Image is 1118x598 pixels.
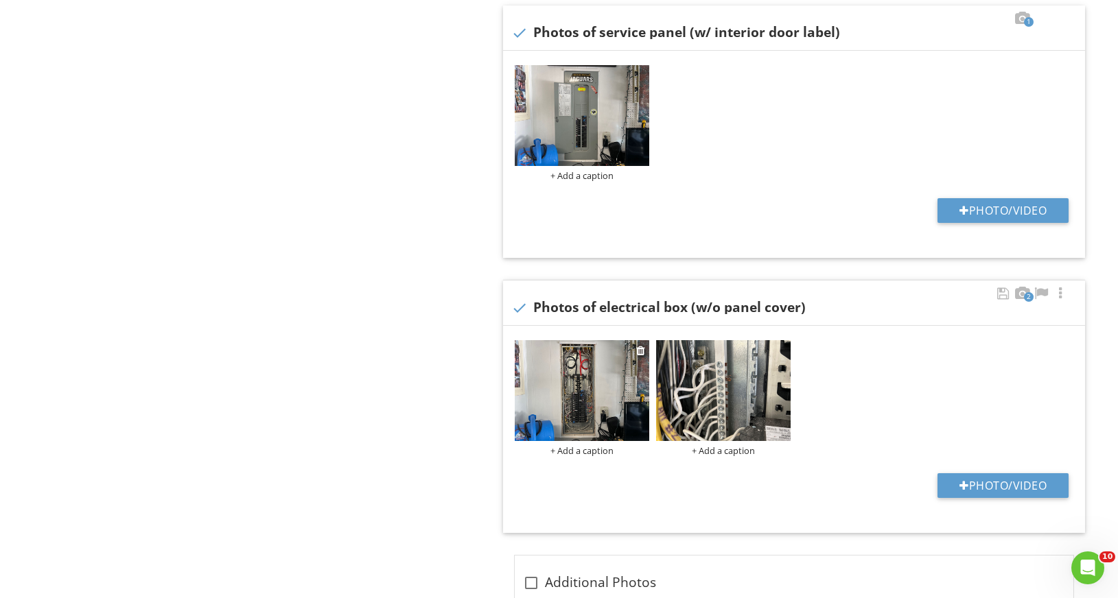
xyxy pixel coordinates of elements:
span: 2 [1024,292,1034,302]
div: + Add a caption [515,170,649,181]
div: + Add a caption [515,445,649,456]
button: Photo/Video [938,473,1069,498]
img: photo.jpg [656,340,791,441]
span: 10 [1099,551,1115,562]
div: + Add a caption [656,445,791,456]
img: photo.jpg [515,340,649,441]
button: Photo/Video [938,198,1069,223]
iframe: Intercom live chat [1071,551,1104,584]
span: 1 [1024,17,1034,27]
img: photo.jpg [515,65,649,166]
